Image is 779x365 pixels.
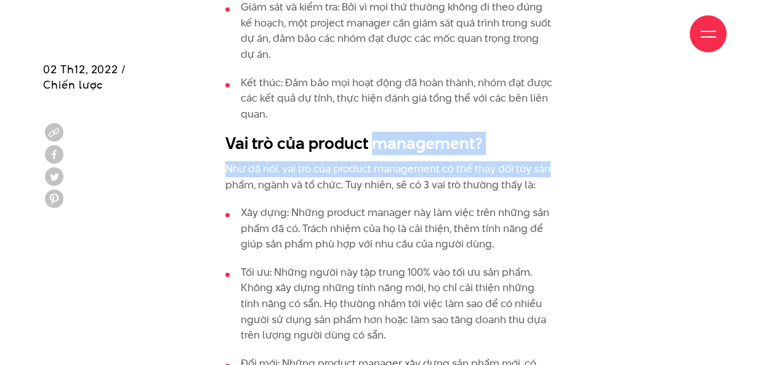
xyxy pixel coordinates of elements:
[225,75,554,122] li: Kết thúc: Đảm bảo mọi hoạt động đã hoàn thành, nhóm đạt được các kết quả dự tính, thực hiện đánh ...
[225,205,554,252] li: Xây dựng: Những product manager này làm việc trên những sản phẩm đã có. Trách nhiệm của họ là cải...
[225,265,554,343] li: Tối ưu: Những người này tập trung 100% vào tối ưu sản phẩm. Không xây dựng những tính năng mới, h...
[43,62,126,92] span: 02 Th12, 2022 / Chiến lược
[225,132,554,155] h2: Vai trò của product management?
[225,161,554,193] p: Như đã nói, vai trò của product management có thể thay đổi tùy sản phẩm, ngành và tổ chức. Tuy nh...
